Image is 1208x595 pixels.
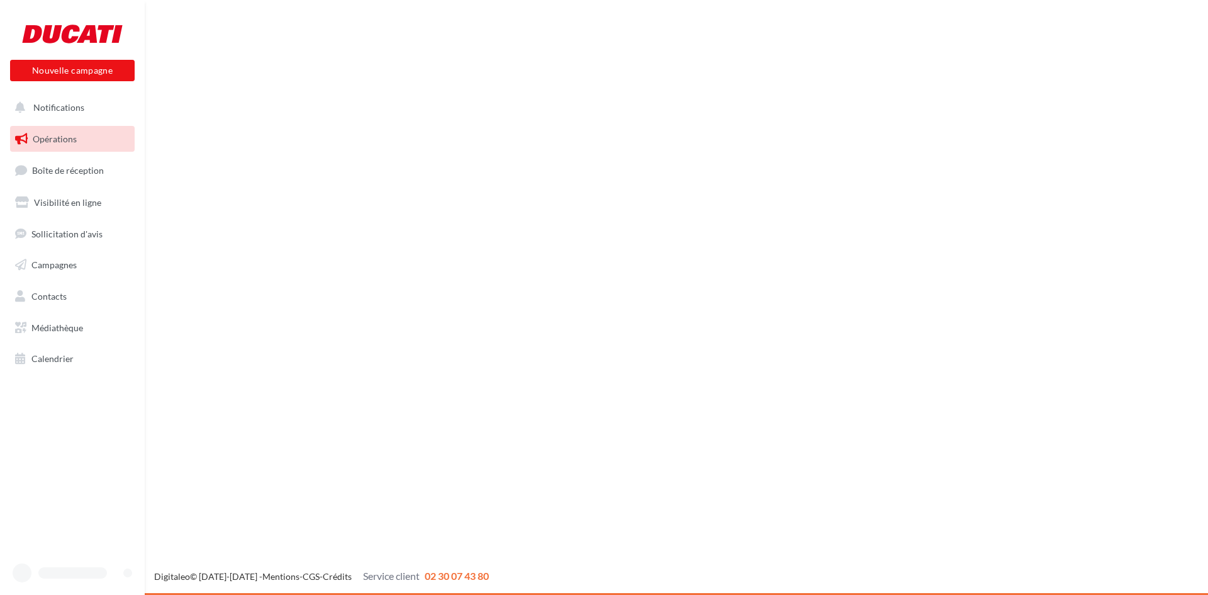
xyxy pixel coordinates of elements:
[363,570,420,582] span: Service client
[31,291,67,302] span: Contacts
[10,60,135,81] button: Nouvelle campagne
[323,571,352,582] a: Crédits
[154,571,190,582] a: Digitaleo
[31,353,74,364] span: Calendrier
[33,133,77,144] span: Opérations
[34,197,101,208] span: Visibilité en ligne
[8,315,137,341] a: Médiathèque
[303,571,320,582] a: CGS
[8,190,137,216] a: Visibilité en ligne
[8,157,137,184] a: Boîte de réception
[262,571,299,582] a: Mentions
[8,221,137,247] a: Sollicitation d'avis
[8,283,137,310] a: Contacts
[33,102,84,113] span: Notifications
[31,322,83,333] span: Médiathèque
[32,165,104,176] span: Boîte de réception
[31,228,103,239] span: Sollicitation d'avis
[425,570,489,582] span: 02 30 07 43 80
[8,126,137,152] a: Opérations
[8,346,137,372] a: Calendrier
[154,571,489,582] span: © [DATE]-[DATE] - - -
[8,94,132,121] button: Notifications
[8,252,137,278] a: Campagnes
[31,259,77,270] span: Campagnes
